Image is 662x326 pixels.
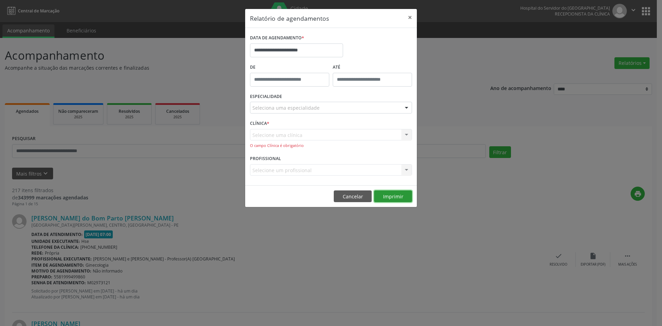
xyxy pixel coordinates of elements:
div: O campo Clínica é obrigatório [250,143,412,149]
label: ESPECIALIDADE [250,91,282,102]
span: Seleciona uma especialidade [252,104,320,111]
label: CLÍNICA [250,118,269,129]
button: Cancelar [334,190,372,202]
button: Imprimir [374,190,412,202]
label: ATÉ [333,62,412,73]
label: De [250,62,329,73]
label: PROFISSIONAL [250,154,281,164]
button: Close [403,9,417,26]
label: DATA DE AGENDAMENTO [250,33,304,43]
h5: Relatório de agendamentos [250,14,329,23]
